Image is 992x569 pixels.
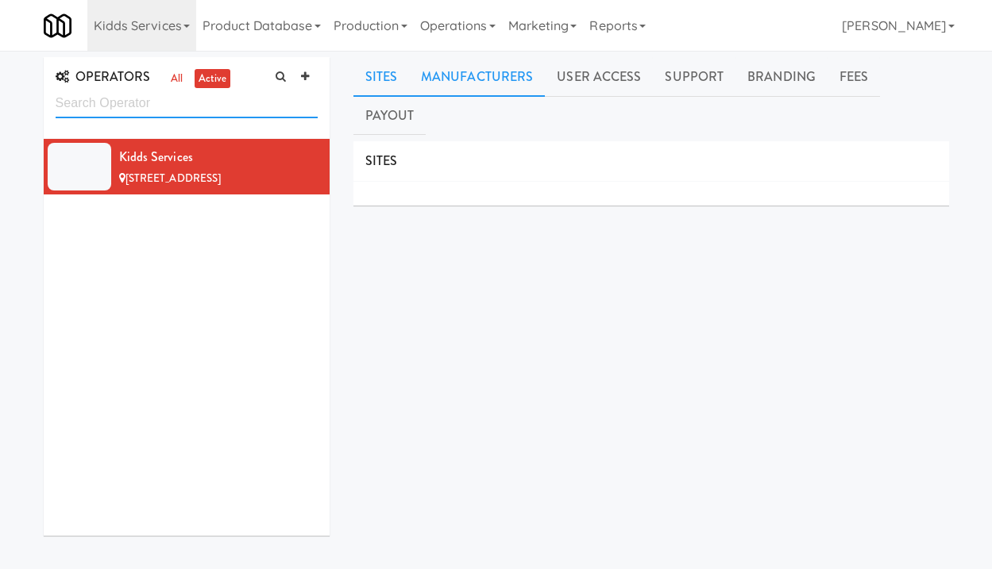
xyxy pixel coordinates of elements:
a: Fees [828,57,880,97]
a: all [167,69,187,89]
a: Branding [735,57,828,97]
a: Manufacturers [409,57,545,97]
a: Support [653,57,735,97]
div: Kidds Services [119,145,318,169]
a: Sites [353,57,410,97]
li: Kidds Services[STREET_ADDRESS] [44,139,330,194]
img: Micromart [44,12,71,40]
a: active [195,69,231,89]
span: OPERATORS [56,67,151,86]
a: Payout [353,96,427,136]
input: Search Operator [56,89,318,118]
span: SITES [365,152,398,170]
span: [STREET_ADDRESS] [125,171,222,186]
a: User Access [545,57,653,97]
